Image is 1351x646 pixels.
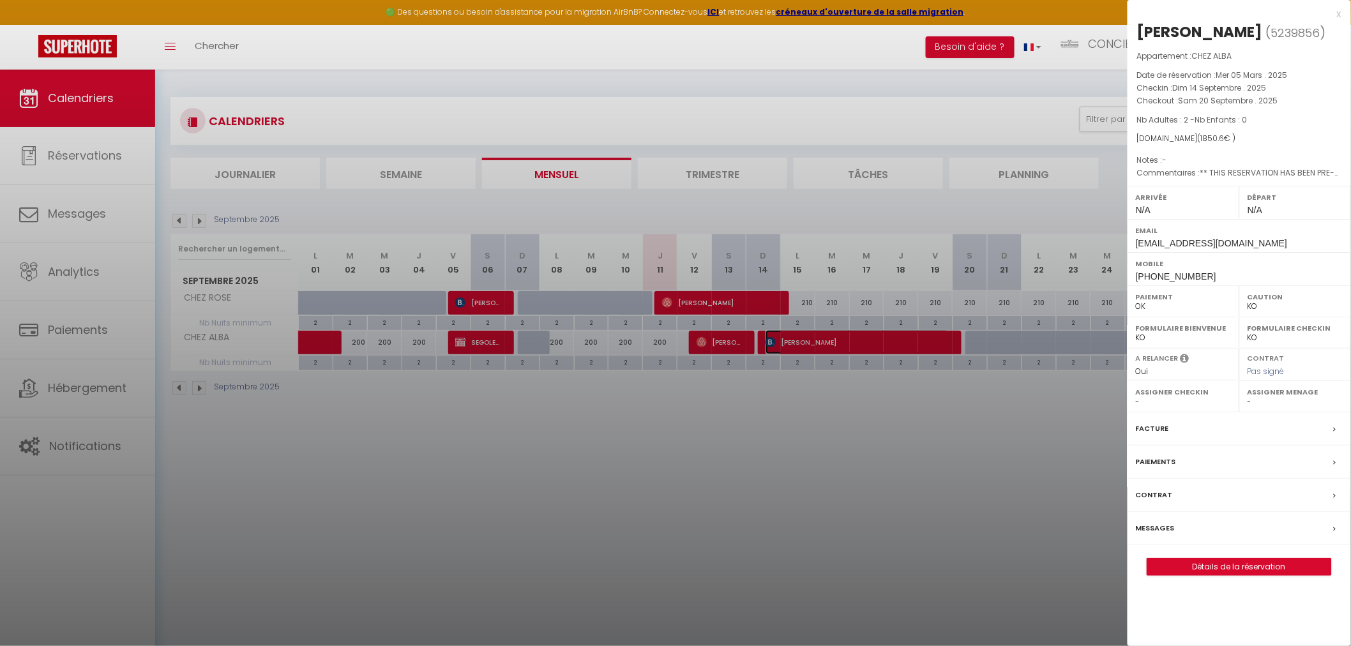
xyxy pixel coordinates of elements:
[1181,353,1189,367] i: Sélectionner OUI si vous souhaiter envoyer les séquences de messages post-checkout
[1136,205,1151,215] span: N/A
[1136,353,1179,364] label: A relancer
[1136,271,1216,282] span: [PHONE_NUMBER]
[1179,95,1278,106] span: Sam 20 Septembre . 2025
[1248,322,1343,334] label: Formulaire Checkin
[1136,322,1231,334] label: Formulaire Bienvenue
[1136,224,1343,237] label: Email
[1136,386,1231,398] label: Assigner Checkin
[1248,205,1262,215] span: N/A
[1173,82,1267,93] span: Dim 14 Septembre . 2025
[10,5,49,43] button: Ouvrir le widget de chat LiveChat
[1128,6,1341,22] div: x
[1248,366,1285,377] span: Pas signé
[1248,386,1343,398] label: Assigner Menage
[1271,25,1320,41] span: 5239856
[1136,455,1176,469] label: Paiements
[1137,94,1341,107] p: Checkout :
[1248,353,1285,361] label: Contrat
[1216,70,1288,80] span: Mer 05 Mars . 2025
[1137,133,1341,145] div: [DOMAIN_NAME]
[1192,50,1232,61] span: CHEZ ALBA
[1136,290,1231,303] label: Paiement
[1136,257,1343,270] label: Mobile
[1147,559,1331,575] a: Détails de la réservation
[1198,133,1236,144] span: ( € )
[1147,558,1332,576] button: Détails de la réservation
[1248,290,1343,303] label: Caution
[1248,191,1343,204] label: Départ
[1266,24,1326,41] span: ( )
[1163,154,1167,165] span: -
[1201,133,1225,144] span: 1850.6
[1137,114,1248,125] span: Nb Adultes : 2 -
[1136,191,1231,204] label: Arrivée
[1137,22,1263,42] div: [PERSON_NAME]
[1297,589,1341,636] iframe: Chat
[1137,167,1341,179] p: Commentaires :
[1137,82,1341,94] p: Checkin :
[1137,154,1341,167] p: Notes :
[1195,114,1248,125] span: Nb Enfants : 0
[1136,522,1175,535] label: Messages
[1136,422,1169,435] label: Facture
[1136,238,1287,248] span: [EMAIL_ADDRESS][DOMAIN_NAME]
[1137,69,1341,82] p: Date de réservation :
[1136,488,1173,502] label: Contrat
[1137,50,1341,63] p: Appartement :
